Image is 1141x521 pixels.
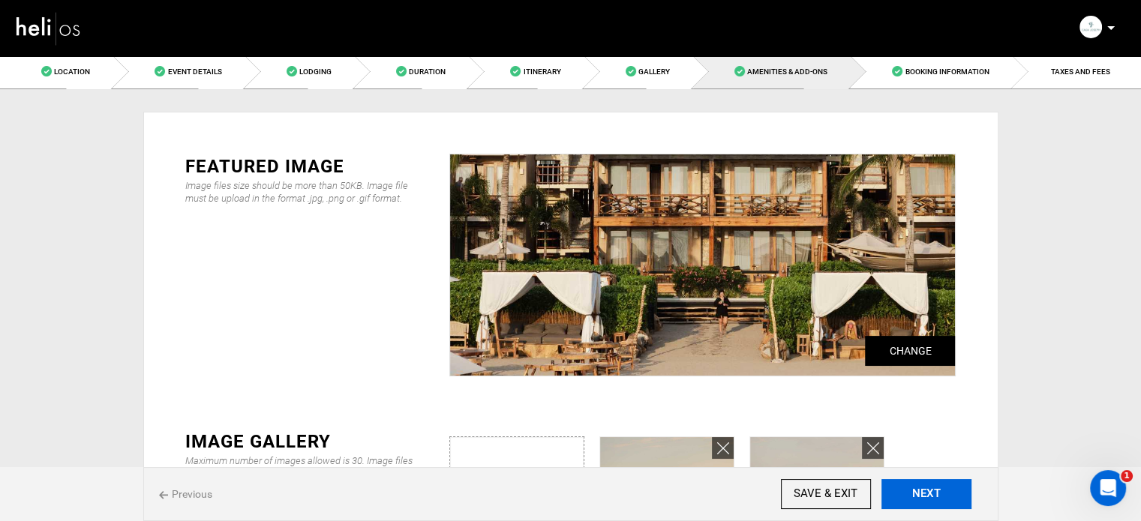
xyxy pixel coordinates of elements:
[862,437,884,459] a: Remove
[299,67,332,76] span: Lodging
[185,179,428,205] div: Image files size should be more than 50KB. Image file must be upload in the format .jpg, .png or ...
[167,67,221,76] span: Event Details
[159,491,168,499] img: back%20icon.svg
[409,67,446,76] span: Duration
[1090,470,1126,506] iframe: Intercom live chat
[712,437,734,459] a: Remove
[15,8,83,48] img: heli-logo
[638,67,670,76] span: Gallery
[781,479,871,509] input: SAVE & EXIT
[1051,67,1110,76] span: TAXES AND FEES
[747,67,827,76] span: Amenities & Add-Ons
[881,479,971,509] button: NEXT
[905,67,989,76] span: Booking Information
[185,454,428,493] div: Maximum number of images allowed is 30. Image files size should be more than 50KB. Image file mus...
[865,336,955,366] label: Change
[185,429,428,454] div: IMAGE GALLERY
[523,67,560,76] span: Itinerary
[1079,16,1102,38] img: 132b45d5eb95e1b4a54beef9853b916a.png
[54,67,90,76] span: Location
[185,154,428,179] div: FEATURED IMAGE
[159,487,212,502] span: Previous
[450,154,955,376] img: efbc91ac65231feeea4cf8e6315566fd.jpeg
[1121,470,1133,482] span: 1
